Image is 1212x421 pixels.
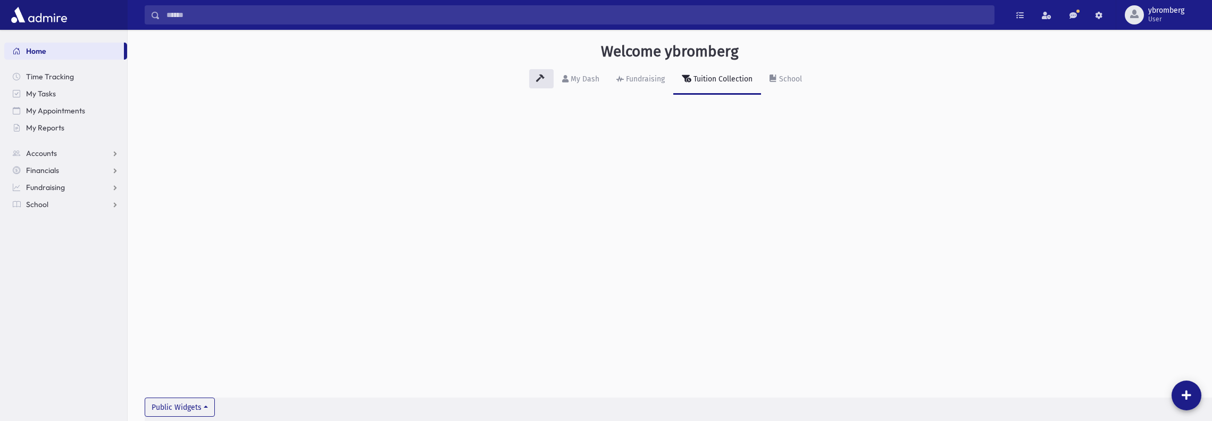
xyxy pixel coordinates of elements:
span: My Appointments [26,106,85,115]
a: School [761,65,810,95]
div: Tuition Collection [691,75,753,84]
span: ybromberg [1148,6,1184,15]
span: My Tasks [26,89,56,98]
img: AdmirePro [9,4,70,26]
a: School [4,196,127,213]
a: Time Tracking [4,68,127,85]
a: Fundraising [4,179,127,196]
a: My Reports [4,119,127,136]
h3: Welcome ybromberg [601,43,739,61]
div: Fundraising [624,75,665,84]
a: My Dash [554,65,608,95]
span: User [1148,15,1184,23]
button: Public Widgets [145,398,215,417]
span: Home [26,46,46,56]
a: Fundraising [608,65,673,95]
a: My Appointments [4,102,127,119]
a: Accounts [4,145,127,162]
a: Financials [4,162,127,179]
span: School [26,200,48,209]
span: Accounts [26,148,57,158]
a: Tuition Collection [673,65,761,95]
div: My Dash [569,75,599,84]
a: Home [4,43,124,60]
input: Search [160,5,994,24]
span: Time Tracking [26,72,74,81]
a: My Tasks [4,85,127,102]
span: Financials [26,166,59,175]
span: My Reports [26,123,64,133]
span: Fundraising [26,183,65,192]
div: School [777,75,802,84]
